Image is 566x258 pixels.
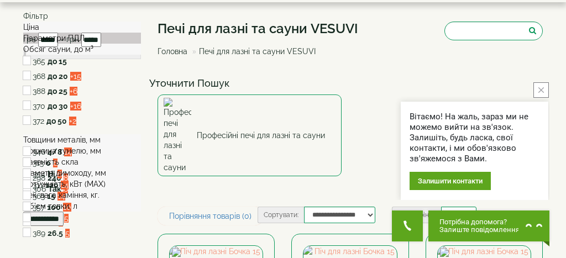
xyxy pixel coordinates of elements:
span: +16 [70,102,81,110]
label: до 15 [48,56,67,67]
span: 365 [33,57,45,66]
label: На сторінці: [392,207,441,223]
li: Печі для лазні та сауни VESUVI [190,46,316,57]
label: до 30 [48,101,68,112]
img: Професійні печі для лазні та сауни [164,98,191,173]
span: 5 [64,214,69,223]
span: +15 [70,72,81,81]
div: Ціна [23,22,141,33]
label: до 25 [48,86,67,97]
label: 26.5 [48,228,63,239]
span: 5 [65,229,70,238]
div: Потужність, кВт (MAX) [23,178,141,189]
h4: Уточнити Пошук [149,78,552,89]
div: Довжина тунелю, мм [23,145,141,156]
span: 389 [33,229,45,238]
span: +2 [69,117,76,125]
div: Товщини металів, мм [23,134,141,145]
span: 388 [33,87,45,96]
div: Обсяг сауни, до м³ [23,44,141,55]
a: Професійні печі для лазні та сауни Професійні печі для лазні та сауни [158,94,342,176]
div: Залишити контакти [410,172,491,190]
button: close button [533,82,549,98]
div: Параметри ПДЛ [23,33,141,44]
span: +6 [70,87,77,96]
label: до 50 [46,115,67,127]
div: Об'єм топки, л [23,201,141,212]
button: Get Call button [392,210,423,241]
h1: Печі для лазні та сауни VESUVI [158,22,358,36]
button: Chat button [428,210,549,241]
span: Потрібна допомога? [439,218,520,226]
div: Діаметр димоходу, мм [23,167,141,178]
div: Фільтр [23,10,141,22]
label: до 20 [48,71,68,82]
span: 368 [33,72,45,81]
label: Сортувати: [258,207,304,223]
div: Вітаємо! На жаль, зараз ми не можемо вийти на зв'язок. Залишіть, будь ласка, свої контакти, і ми ... [410,112,539,164]
span: Залиште повідомлення [439,226,520,234]
span: 370 [33,102,45,110]
a: Порівняння товарів (0) [158,207,263,225]
div: Рек. вага каміння, кг. [23,189,141,201]
div: Наявність скла [23,156,141,167]
span: 372 [33,117,44,125]
a: Головна [158,47,187,56]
